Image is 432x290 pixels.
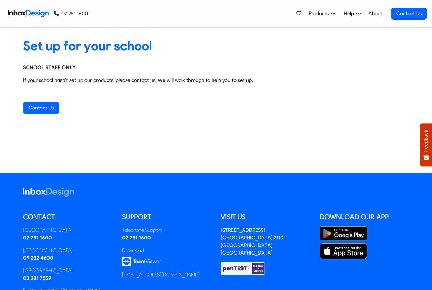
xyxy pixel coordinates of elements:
h5: Contact [23,212,113,222]
a: 07 281 1600 [23,235,52,241]
div: Download [122,247,212,254]
h5: Visit us [221,212,310,222]
div: [GEOGRAPHIC_DATA] [23,247,113,254]
heading: Set up for your school [23,38,409,54]
img: Apple App Store [320,243,367,259]
a: Products [306,7,338,20]
h5: Download our App [320,212,409,222]
button: Feedback - Show survey [420,123,432,166]
a: [EMAIL_ADDRESS][DOMAIN_NAME] [122,272,199,278]
a: 03 281 7559 [23,275,51,281]
p: If your school hasn't set up our products, please contact us. We will walk through to help you to... [23,77,409,84]
img: Checked & Verified by penTEST [221,262,265,275]
div: Telephone Support [122,226,212,234]
a: 09 282 4600 [23,255,53,261]
a: Checked & Verified by penTEST [221,265,265,271]
a: About [367,7,384,20]
a: 07 281 1600 [54,10,88,17]
a: Contact Us [391,8,427,20]
strong: SCHOOL STAFF ONLY [23,65,76,71]
img: logo_teamviewer.svg [122,257,161,266]
img: logo_inboxdesign_white.svg [23,188,74,197]
div: [GEOGRAPHIC_DATA] [23,267,113,275]
a: Help [341,7,363,20]
img: Google Play Store [320,226,367,241]
span: Feedback [423,130,429,152]
a: [STREET_ADDRESS][GEOGRAPHIC_DATA] 3110[GEOGRAPHIC_DATA][GEOGRAPHIC_DATA] [221,227,283,256]
a: 07 281 1600 [122,235,151,241]
span: Help [344,10,356,17]
address: [STREET_ADDRESS] [GEOGRAPHIC_DATA] 3110 [GEOGRAPHIC_DATA] [GEOGRAPHIC_DATA] [221,227,283,256]
div: [GEOGRAPHIC_DATA] [23,226,113,234]
h5: Support [122,212,212,222]
span: Products [309,10,331,17]
a: Contact Us [23,102,59,114]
